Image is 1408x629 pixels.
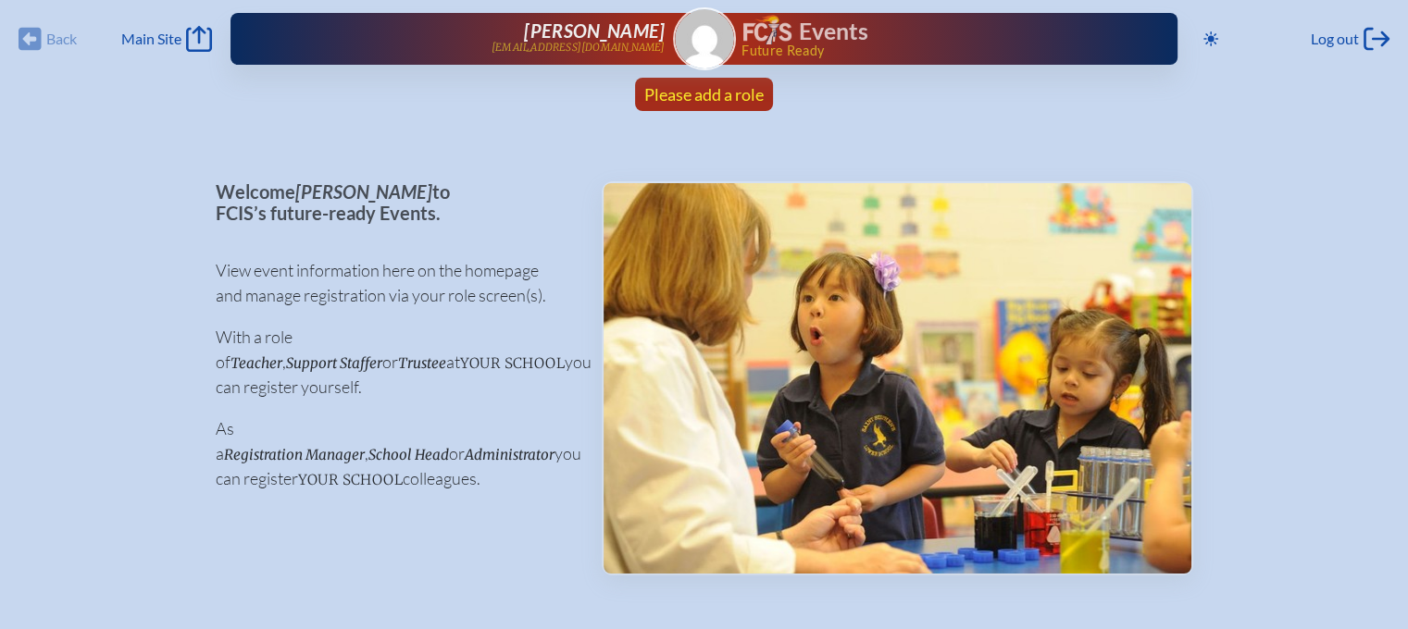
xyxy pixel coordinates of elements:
span: School Head [368,446,449,463]
span: Registration Manager [224,446,365,463]
span: Trustee [398,354,446,372]
a: Please add a role [637,78,771,111]
span: [PERSON_NAME] [295,180,432,203]
a: [PERSON_NAME][EMAIL_ADDRESS][DOMAIN_NAME] [290,20,666,57]
span: Please add a role [644,84,764,105]
span: Teacher [231,354,282,372]
img: Events [604,183,1191,573]
span: [PERSON_NAME] [524,19,665,42]
p: View event information here on the homepage and manage registration via your role screen(s). [216,258,572,308]
span: Future Ready [741,44,1118,57]
p: As a , or you can register colleagues. [216,416,572,491]
p: With a role of , or at you can register yourself. [216,325,572,400]
span: your school [460,354,565,372]
span: Log out [1311,30,1359,48]
a: Main Site [121,26,212,52]
p: Welcome to FCIS’s future-ready Events. [216,181,572,223]
img: Gravatar [675,9,734,68]
span: Support Staffer [286,354,382,372]
div: FCIS Events — Future ready [743,15,1119,57]
span: your school [298,471,403,488]
a: Gravatar [673,7,736,70]
p: [EMAIL_ADDRESS][DOMAIN_NAME] [492,42,666,54]
span: Administrator [465,446,554,463]
span: Main Site [121,30,181,48]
